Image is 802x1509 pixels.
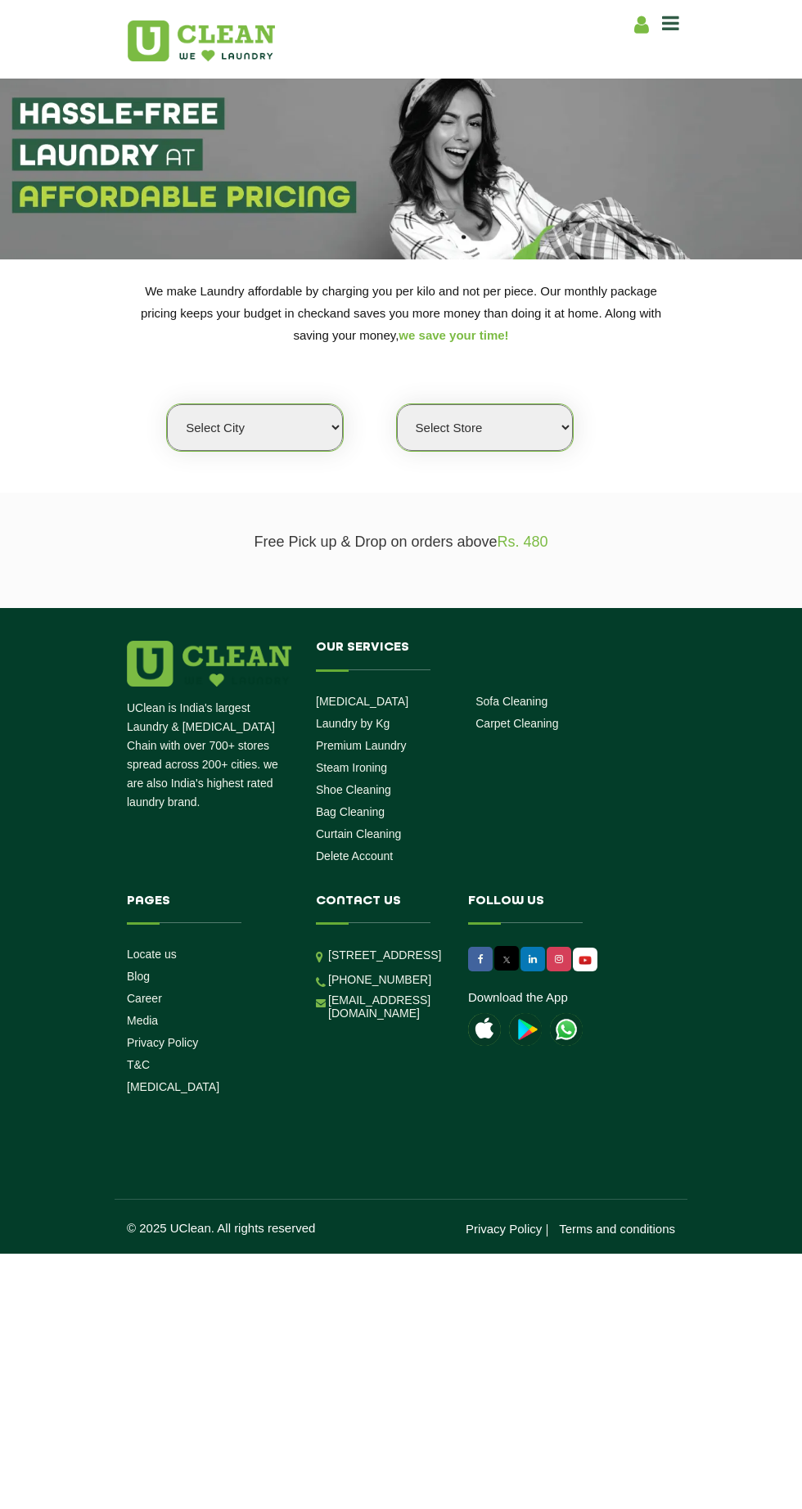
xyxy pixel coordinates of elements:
a: Premium Laundry [316,739,407,752]
span: we save your time! [399,328,508,342]
a: Sofa Cleaning [475,695,547,708]
p: © 2025 UClean. All rights reserved [127,1221,401,1235]
a: Locate us [127,948,177,961]
a: [PHONE_NUMBER] [328,973,431,986]
img: playstoreicon.png [509,1013,542,1046]
a: Download the App [468,990,568,1004]
p: We make Laundry affordable by charging you per kilo and not per piece. Our monthly package pricin... [127,280,675,346]
p: UClean is India's largest Laundry & [MEDICAL_DATA] Chain with over 700+ stores spread across 200+... [127,699,291,812]
a: [MEDICAL_DATA] [316,695,408,708]
img: UClean Laundry and Dry Cleaning [550,1013,583,1046]
a: T&C [127,1058,150,1071]
a: Laundry by Kg [316,717,390,730]
h4: Pages [127,894,279,924]
p: [STREET_ADDRESS] [328,946,444,965]
a: Terms and conditions [559,1222,675,1236]
h4: Follow us [468,894,620,924]
a: Carpet Cleaning [475,717,558,730]
a: Shoe Cleaning [316,783,391,796]
a: Curtain Cleaning [316,827,401,840]
a: Steam Ironing [316,761,387,774]
a: [MEDICAL_DATA] [127,1080,219,1093]
a: Delete Account [316,849,393,863]
a: Bag Cleaning [316,805,385,818]
img: apple-icon.png [468,1013,501,1046]
span: Rs. 480 [498,534,548,550]
img: UClean Laundry and Dry Cleaning [128,20,275,61]
h4: Contact us [316,894,444,924]
p: Free Pick up & Drop on orders above [127,534,675,551]
h4: Our Services [316,641,636,670]
img: UClean Laundry and Dry Cleaning [574,952,596,969]
a: Blog [127,970,150,983]
a: Privacy Policy [127,1036,198,1049]
a: Privacy Policy [466,1222,542,1236]
a: [EMAIL_ADDRESS][DOMAIN_NAME] [328,993,444,1020]
a: Media [127,1014,158,1027]
a: Career [127,992,162,1005]
img: logo.png [127,641,291,687]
